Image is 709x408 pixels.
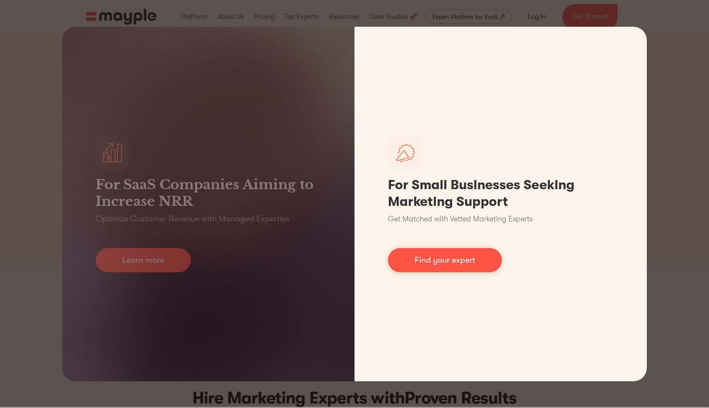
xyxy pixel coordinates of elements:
[388,213,533,225] p: Get Matched with Vetted Marketing Experts
[96,213,289,225] p: Optimize Customer Revenue with Managed Expertise
[388,177,613,210] h1: For Small Businesses Seeking Marketing Support
[96,248,191,272] a: Learn more
[388,248,502,272] a: Find your expert
[96,176,321,210] h3: For SaaS Companies Aiming to Increase NRR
